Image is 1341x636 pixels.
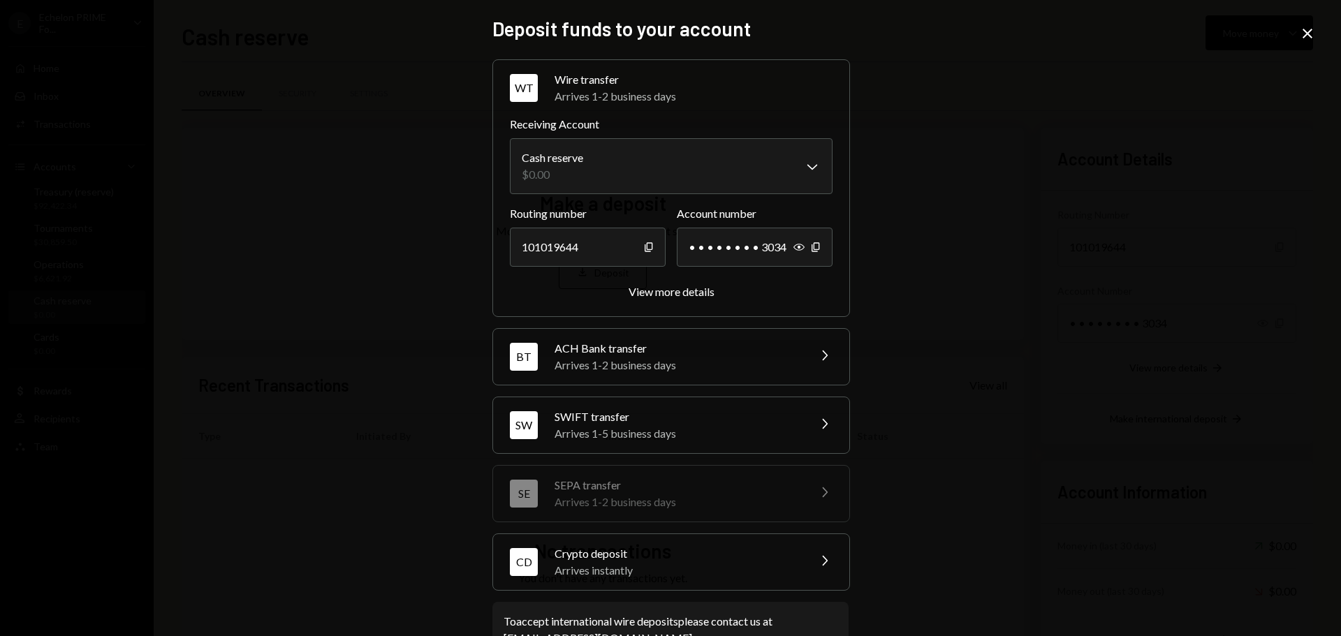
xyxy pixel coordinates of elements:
button: SESEPA transferArrives 1-2 business days [493,466,849,522]
button: BTACH Bank transferArrives 1-2 business days [493,329,849,385]
div: WT [510,74,538,102]
div: Arrives 1-2 business days [555,88,833,105]
div: Arrives 1-5 business days [555,425,799,442]
div: SWIFT transfer [555,408,799,425]
div: SE [510,480,538,508]
div: • • • • • • • • 3034 [677,228,833,267]
div: Arrives 1-2 business days [555,494,799,510]
div: View more details [629,285,715,298]
div: Arrives 1-2 business days [555,357,799,374]
button: WTWire transferArrives 1-2 business days [493,60,849,116]
button: View more details [629,285,715,299]
button: CDCrypto depositArrives instantly [493,534,849,590]
div: SEPA transfer [555,477,799,494]
label: Account number [677,205,833,222]
label: Routing number [510,205,666,222]
div: BT [510,343,538,371]
div: CD [510,548,538,576]
div: SW [510,411,538,439]
div: Crypto deposit [555,545,799,562]
div: 101019644 [510,228,666,267]
label: Receiving Account [510,116,833,133]
button: Receiving Account [510,138,833,194]
h2: Deposit funds to your account [492,15,849,43]
div: WTWire transferArrives 1-2 business days [510,116,833,299]
div: Wire transfer [555,71,833,88]
div: ACH Bank transfer [555,340,799,357]
div: Arrives instantly [555,562,799,579]
button: SWSWIFT transferArrives 1-5 business days [493,397,849,453]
